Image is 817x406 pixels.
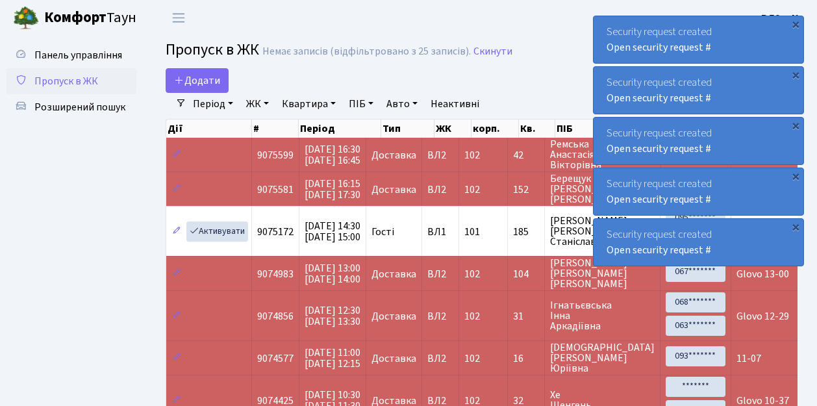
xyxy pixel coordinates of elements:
span: Glovo 12-29 [736,309,789,324]
span: Розширений пошук [34,100,125,114]
th: Кв. [519,120,555,138]
span: 104 [513,269,539,279]
span: [DATE] 16:30 [DATE] 16:45 [305,142,360,168]
th: Дії [166,120,252,138]
span: [DATE] 11:00 [DATE] 12:15 [305,346,360,371]
div: Security request created [594,219,803,266]
a: ЖК [241,93,274,115]
a: Open security request # [607,243,711,257]
a: ПІБ [344,93,379,115]
span: Доставка [371,353,416,364]
span: [DEMOGRAPHIC_DATA] [PERSON_NAME] Юріївна [550,342,655,374]
span: 16 [513,353,539,364]
span: 9075581 [257,183,294,197]
div: × [789,68,802,81]
a: Пропуск в ЖК [6,68,136,94]
span: Ремська Анастасія Вікторівна [550,139,655,170]
div: × [789,220,802,233]
span: Пропуск в ЖК [166,38,259,61]
span: 42 [513,150,539,160]
span: Таун [44,7,136,29]
div: × [789,170,802,183]
span: 102 [464,309,480,324]
span: 185 [513,227,539,237]
th: # [252,120,299,138]
span: 32 [513,396,539,406]
span: 9074856 [257,309,294,324]
span: Пропуск в ЖК [34,74,98,88]
th: Період [299,120,381,138]
span: 152 [513,184,539,195]
span: Додати [174,73,220,88]
span: 9074577 [257,351,294,366]
a: Квартира [277,93,341,115]
div: Security request created [594,168,803,215]
span: ВЛ2 [427,353,453,364]
span: [PERSON_NAME] [PERSON_NAME] Станіславівна [550,216,655,247]
a: Open security request # [607,142,711,156]
b: Комфорт [44,7,107,28]
th: ПІБ [555,120,644,138]
span: Гості [371,227,394,237]
a: Панель управління [6,42,136,68]
span: Доставка [371,311,416,322]
a: Open security request # [607,40,711,55]
span: Glovo 13-00 [736,267,789,281]
a: Авто [381,93,423,115]
span: [DATE] 14:30 [DATE] 15:00 [305,219,360,244]
button: Переключити навігацію [162,7,195,29]
a: Активувати [186,222,248,242]
span: Ігнатьєвська Інна Аркадіївна [550,300,655,331]
span: 9075172 [257,225,294,239]
span: [PERSON_NAME] [PERSON_NAME] [PERSON_NAME] [550,258,655,289]
span: ВЛ1 [427,227,453,237]
span: 31 [513,311,539,322]
div: × [789,18,802,31]
a: Open security request # [607,192,711,207]
span: 11-07 [736,351,761,366]
span: Берещук [PERSON_NAME] [PERSON_NAME] [550,173,655,205]
span: Доставка [371,269,416,279]
span: ВЛ2 [427,150,453,160]
span: 101 [464,225,480,239]
span: 9075599 [257,148,294,162]
div: Security request created [594,118,803,164]
span: 102 [464,267,480,281]
th: Тип [381,120,434,138]
th: корп. [471,120,519,138]
span: Доставка [371,396,416,406]
span: 102 [464,148,480,162]
div: Security request created [594,16,803,63]
a: Додати [166,68,229,93]
a: Скинути [473,45,512,58]
b: ВЛ2 -. К. [761,11,801,25]
a: Open security request # [607,91,711,105]
span: ВЛ2 [427,311,453,322]
img: logo.png [13,5,39,31]
a: Період [188,93,238,115]
span: ВЛ2 [427,396,453,406]
span: ВЛ2 [427,269,453,279]
span: 102 [464,183,480,197]
th: ЖК [434,120,471,138]
div: Security request created [594,67,803,114]
a: Розширений пошук [6,94,136,120]
div: × [789,119,802,132]
span: Панель управління [34,48,122,62]
span: Доставка [371,150,416,160]
a: ВЛ2 -. К. [761,10,801,26]
span: 102 [464,351,480,366]
span: ВЛ2 [427,184,453,195]
span: [DATE] 16:15 [DATE] 17:30 [305,177,360,202]
span: [DATE] 13:00 [DATE] 14:00 [305,261,360,286]
span: [DATE] 12:30 [DATE] 13:30 [305,303,360,329]
span: Доставка [371,184,416,195]
a: Неактивні [425,93,484,115]
div: Немає записів (відфільтровано з 25 записів). [262,45,471,58]
span: 9074983 [257,267,294,281]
